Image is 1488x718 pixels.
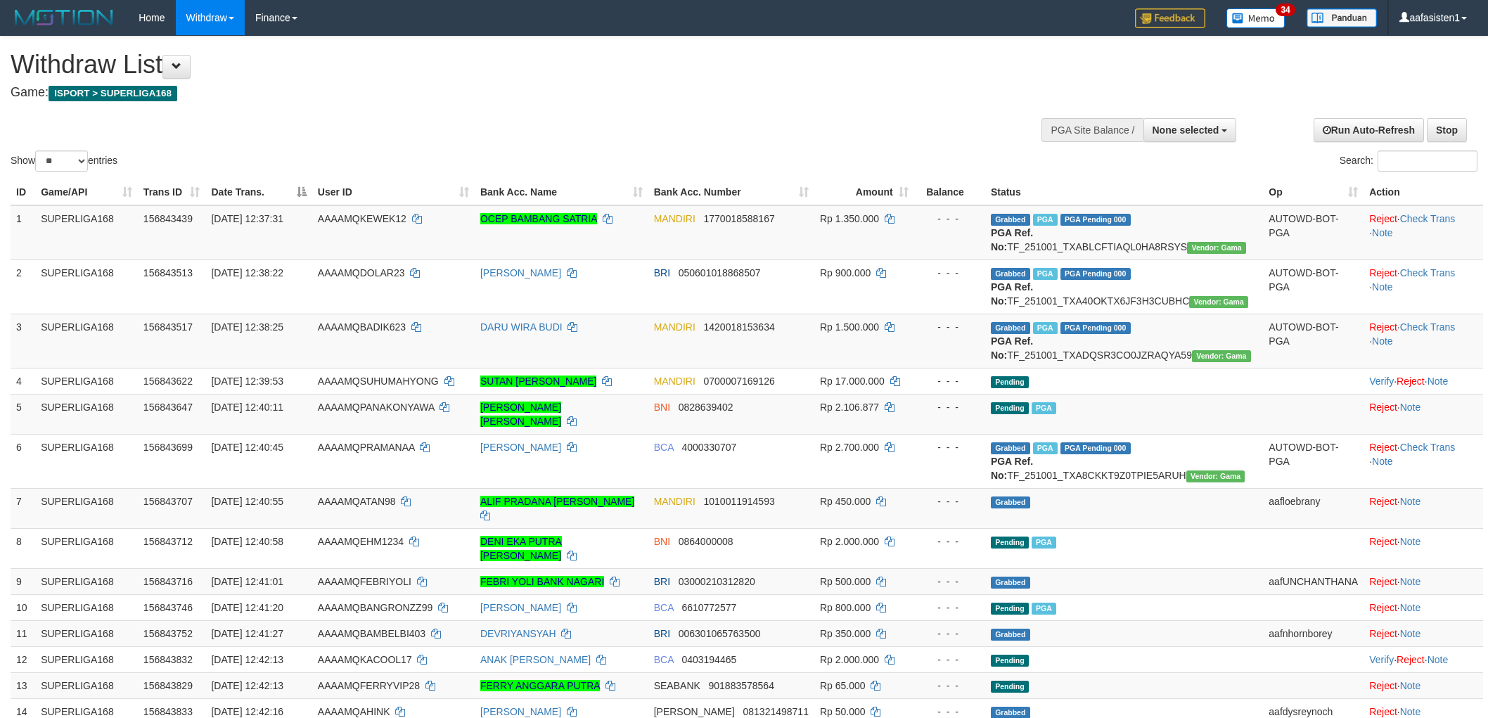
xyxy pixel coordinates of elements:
[312,179,475,205] th: User ID: activate to sort column ascending
[679,402,733,413] span: Copy 0828639402 to clipboard
[1263,568,1364,594] td: aafUNCHANTHANA
[318,602,432,613] span: AAAAMQBANGRONZZ99
[1369,376,1394,387] a: Verify
[1263,259,1364,314] td: AUTOWD-BOT-PGA
[1372,227,1393,238] a: Note
[1364,488,1483,528] td: ·
[654,536,670,547] span: BNI
[480,680,600,691] a: FERRY ANGGARA PUTRA
[991,681,1029,693] span: Pending
[920,679,980,693] div: - - -
[318,213,406,224] span: AAAAMQKEWEK12
[820,654,879,665] span: Rp 2.000.000
[1364,672,1483,698] td: ·
[1364,314,1483,368] td: · ·
[1378,150,1477,172] input: Search:
[1060,214,1131,226] span: PGA Pending
[35,620,138,646] td: SUPERLIGA168
[35,314,138,368] td: SUPERLIGA168
[820,442,879,453] span: Rp 2.700.000
[820,536,879,547] span: Rp 2.000.000
[35,646,138,672] td: SUPERLIGA168
[991,496,1030,508] span: Grabbed
[211,576,283,587] span: [DATE] 12:41:01
[318,267,405,278] span: AAAAMQDOLAR23
[1369,496,1397,507] a: Reject
[1369,321,1397,333] a: Reject
[480,602,561,613] a: [PERSON_NAME]
[211,402,283,413] span: [DATE] 12:40:11
[480,628,556,639] a: DEVRIYANSYAH
[49,86,177,101] span: ISPORT > SUPERLIGA168
[1364,646,1483,672] td: · ·
[11,646,35,672] td: 12
[35,150,88,172] select: Showentries
[11,259,35,314] td: 2
[920,212,980,226] div: - - -
[11,86,978,100] h4: Game:
[35,434,138,488] td: SUPERLIGA168
[1263,179,1364,205] th: Op: activate to sort column ascending
[318,654,412,665] span: AAAAMQKACOOL17
[679,628,761,639] span: Copy 006301065763500 to clipboard
[35,394,138,434] td: SUPERLIGA168
[1427,118,1467,142] a: Stop
[1369,536,1397,547] a: Reject
[991,537,1029,549] span: Pending
[1364,259,1483,314] td: · ·
[1226,8,1285,28] img: Button%20Memo.svg
[1369,442,1397,453] a: Reject
[991,322,1030,334] span: Grabbed
[211,706,283,717] span: [DATE] 12:42:16
[1263,205,1364,260] td: AUTOWD-BOT-PGA
[11,205,35,260] td: 1
[318,706,390,717] span: AAAAMQAHINK
[681,442,736,453] span: Copy 4000330707 to clipboard
[143,654,193,665] span: 156843832
[1372,335,1393,347] a: Note
[143,442,193,453] span: 156843699
[1369,628,1397,639] a: Reject
[211,442,283,453] span: [DATE] 12:40:45
[1369,706,1397,717] a: Reject
[920,627,980,641] div: - - -
[1400,536,1421,547] a: Note
[1372,281,1393,293] a: Note
[1369,680,1397,691] a: Reject
[318,376,439,387] span: AAAAMQSUHUMAHYONG
[1397,654,1425,665] a: Reject
[480,536,562,561] a: DENI EKA PUTRA [PERSON_NAME]
[654,213,695,224] span: MANDIRI
[991,603,1029,615] span: Pending
[1143,118,1237,142] button: None selected
[480,442,561,453] a: [PERSON_NAME]
[1276,4,1295,16] span: 34
[11,594,35,620] td: 10
[985,259,1263,314] td: TF_251001_TXA40OKTX6JF3H3CUBHC
[991,281,1033,307] b: PGA Ref. No:
[1400,442,1456,453] a: Check Trans
[318,402,435,413] span: AAAAMQPANAKONYAWA
[991,335,1033,361] b: PGA Ref. No:
[211,680,283,691] span: [DATE] 12:42:13
[1041,118,1143,142] div: PGA Site Balance /
[1428,654,1449,665] a: Note
[1369,654,1394,665] a: Verify
[211,536,283,547] span: [DATE] 12:40:58
[35,205,138,260] td: SUPERLIGA168
[1153,124,1219,136] span: None selected
[11,434,35,488] td: 6
[681,602,736,613] span: Copy 6610772577 to clipboard
[211,267,283,278] span: [DATE] 12:38:22
[11,51,978,79] h1: Withdraw List
[1187,242,1246,254] span: Vendor URL: https://trx31.1velocity.biz
[814,179,914,205] th: Amount: activate to sort column ascending
[920,320,980,334] div: - - -
[318,442,415,453] span: AAAAMQPRAMANAA
[480,213,597,224] a: OCEP BAMBANG SATRIA
[920,374,980,388] div: - - -
[1400,576,1421,587] a: Note
[143,628,193,639] span: 156843752
[920,266,980,280] div: - - -
[143,213,193,224] span: 156843439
